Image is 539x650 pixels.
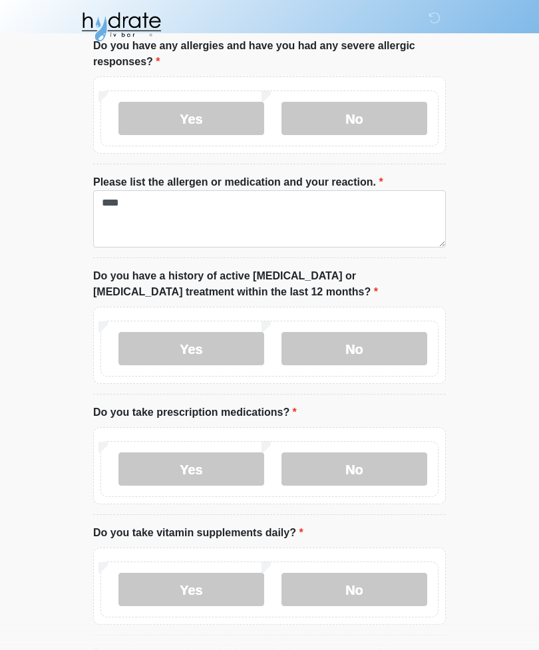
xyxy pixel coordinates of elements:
[281,102,427,135] label: No
[118,332,264,365] label: Yes
[118,452,264,486] label: Yes
[281,452,427,486] label: No
[93,525,303,541] label: Do you take vitamin supplements daily?
[281,332,427,365] label: No
[93,405,297,420] label: Do you take prescription medications?
[118,102,264,135] label: Yes
[80,10,162,43] img: Hydrate IV Bar - Fort Collins Logo
[93,268,446,300] label: Do you have a history of active [MEDICAL_DATA] or [MEDICAL_DATA] treatment within the last 12 mon...
[93,174,383,190] label: Please list the allergen or medication and your reaction.
[118,573,264,606] label: Yes
[93,38,446,70] label: Do you have any allergies and have you had any severe allergic responses?
[281,573,427,606] label: No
